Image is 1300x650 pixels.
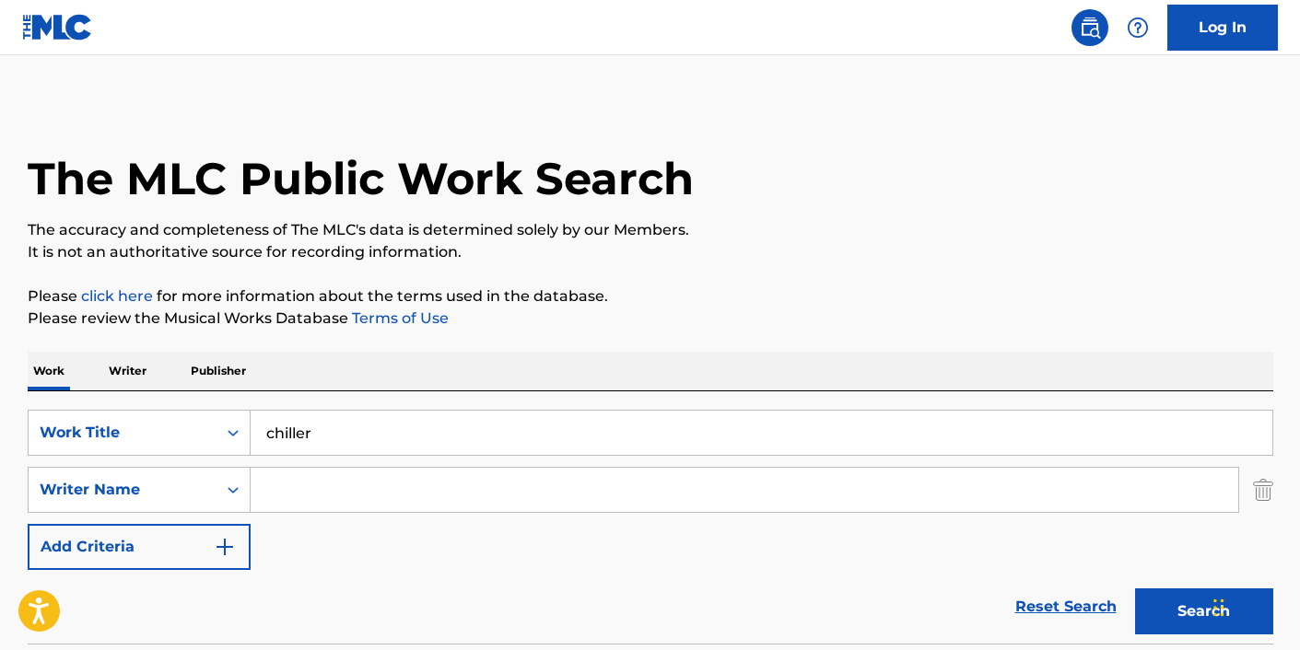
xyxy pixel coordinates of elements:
iframe: Chat Widget [1208,562,1300,650]
a: click here [81,287,153,305]
img: MLC Logo [22,14,93,41]
p: Please review the Musical Works Database [28,308,1273,330]
h1: The MLC Public Work Search [28,151,694,206]
a: Public Search [1072,9,1108,46]
img: help [1127,17,1149,39]
form: Search Form [28,410,1273,644]
img: search [1079,17,1101,39]
p: Publisher [185,352,252,390]
a: Terms of Use [348,309,449,327]
a: Log In [1167,5,1278,51]
img: 9d2ae6d4665cec9f34b9.svg [214,536,236,558]
button: Search [1135,588,1273,634]
p: The accuracy and completeness of The MLC's data is determined solely by our Members. [28,219,1273,241]
div: Drag [1213,580,1224,635]
button: Add Criteria [28,524,251,570]
p: Please for more information about the terms used in the database. [28,285,1273,308]
p: Writer [103,352,152,390]
div: Writer Name [40,479,205,501]
a: Reset Search [1006,586,1126,627]
p: It is not an authoritative source for recording information. [28,241,1273,263]
img: Delete Criterion [1253,467,1273,513]
p: Work [28,352,70,390]
div: Work Title [40,422,205,444]
div: Help [1119,9,1156,46]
